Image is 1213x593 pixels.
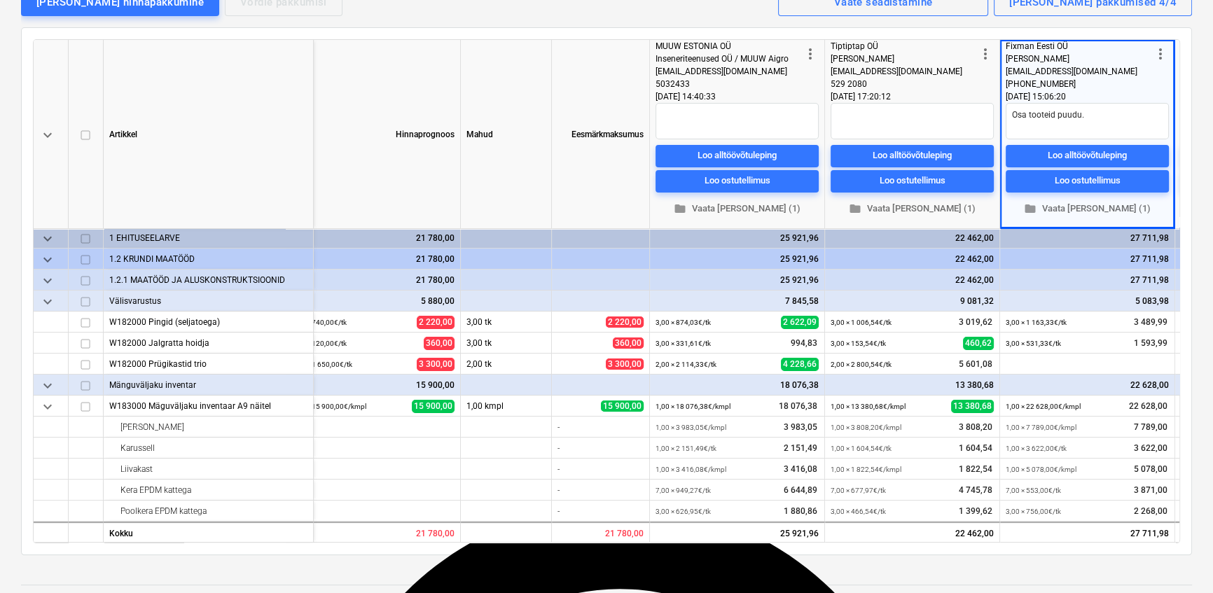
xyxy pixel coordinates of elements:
button: Loo ostutellimus [1006,170,1169,193]
small: 1,00 × 18 076,38€ / kmpl [656,403,730,410]
span: 2 151,49 [782,442,819,454]
span: 18 076,38 [777,400,819,412]
div: Mänguväljaku inventar [109,375,307,395]
small: 7,00 × 553,00€ / tk [1006,487,1061,494]
span: 1 822,54 [957,463,994,475]
span: keyboard_arrow_down [39,398,56,415]
div: 1.2 KRUNDI MAATÖÖD [109,249,307,269]
div: - [552,417,650,438]
span: 6 644,89 [782,484,819,496]
span: 3 808,20 [957,421,994,433]
div: 25 921,96 [656,249,819,270]
small: 3,00 × 626,95€ / tk [656,508,711,515]
small: 3,00 × 1 006,54€ / tk [831,319,892,326]
div: 15 900,00 [291,375,455,396]
span: 2 268,00 [1132,505,1169,517]
button: Vaata [PERSON_NAME] (1) [1006,198,1169,220]
span: Vaata [PERSON_NAME] (1) [836,201,988,217]
textarea: Osa tooteid puudu. [1006,103,1169,139]
div: 3,00 tk [461,312,552,333]
span: [EMAIL_ADDRESS][DOMAIN_NAME] [831,67,962,76]
div: [DATE] 14:40:33 [656,90,819,103]
div: 22 462,00 [831,228,994,249]
button: Loo ostutellimus [831,170,994,193]
span: 13 380,68 [951,400,994,413]
span: 1 399,62 [957,505,994,517]
div: [PERSON_NAME] [831,53,977,65]
button: Loo ostutellimus [656,170,819,193]
span: keyboard_arrow_down [39,251,56,268]
div: [PERSON_NAME] [1006,53,1152,65]
div: - [552,480,650,501]
div: MUUW ESTONIA OÜ [656,40,802,53]
div: 13 380,68 [831,375,994,396]
span: 5 078,00 [1132,463,1169,475]
small: 7,00 × 949,27€ / tk [656,487,711,494]
small: 1,00 × 3 416,08€ / kmpl [656,466,726,473]
span: 1 604,54 [957,442,994,454]
small: 1,00 × 1 822,54€ / kmpl [831,466,901,473]
span: keyboard_arrow_down [39,230,56,247]
span: 2 622,09 [781,316,819,329]
div: 25 921,96 [656,270,819,291]
div: - [552,459,650,480]
div: Kera EPDM kattega [109,480,307,501]
span: 3 416,08 [782,463,819,475]
small: 3,00 × 120,00€ / tk [291,340,347,347]
div: Artikkel [104,40,314,229]
small: 3,00 × 331,61€ / tk [656,340,711,347]
span: more_vert [977,46,994,62]
small: 3,00 × 740,00€ / tk [291,319,347,326]
small: 1,00 × 2 151,49€ / tk [656,445,716,452]
div: 27 711,98 [1006,228,1169,249]
span: keyboard_arrow_down [39,293,56,310]
div: 21 780,00 [291,228,455,249]
span: 3 983,05 [782,421,819,433]
div: Liivakast [109,459,307,480]
div: Loo alltöövõtuleping [1048,148,1127,164]
div: Eesmärkmaksumus [552,40,650,229]
small: 1,00 × 22 628,00€ / kmpl [1006,403,1081,410]
div: W183000 Mäguväljaku inventaar A9 näitel [109,396,307,416]
span: 460,62 [963,337,994,350]
span: 360,00 [424,337,455,350]
div: 25 921,96 [656,228,819,249]
div: 22 628,00 [1006,375,1169,396]
div: 5 880,00 [291,291,455,312]
div: 529 2080 [831,78,977,90]
div: Loo ostutellimus [880,173,945,189]
iframe: Chat Widget [1143,526,1213,593]
div: Karussell [109,438,307,459]
small: 1,00 × 7 789,00€ / kmpl [1006,424,1076,431]
div: [PHONE_NUMBER] [1006,78,1152,90]
div: 1,00 kmpl [461,396,552,417]
span: 15 900,00 [601,400,644,412]
small: 3,00 × 153,54€ / tk [831,340,886,347]
div: 22 462,00 [825,522,1000,543]
span: 22 628,00 [1128,400,1169,412]
span: [EMAIL_ADDRESS][DOMAIN_NAME] [1006,67,1137,76]
span: 4 228,66 [781,358,819,371]
small: 2,00 × 2 114,33€ / tk [656,361,716,368]
div: 21 780,00 [286,522,461,543]
div: 21 780,00 [552,522,650,543]
div: 5032433 [656,78,802,90]
div: 22 462,00 [831,270,994,291]
div: W182000 Jalgratta hoidja [109,333,307,353]
span: 2 220,00 [417,316,455,329]
span: [EMAIL_ADDRESS][DOMAIN_NAME] [656,67,787,76]
div: Välisvarustus [109,291,307,311]
div: 27 711,98 [1006,249,1169,270]
div: Loo ostutellimus [705,173,770,189]
span: folder [674,202,686,215]
div: [DATE] 17:20:12 [831,90,994,103]
span: 5 601,08 [957,358,994,370]
span: 3 489,99 [1132,316,1169,328]
div: Loo ostutellimus [1055,173,1121,189]
div: 2,00 tk [461,354,552,375]
span: 4 745,78 [957,484,994,496]
span: 3 300,00 [606,358,644,370]
span: more_vert [1152,46,1169,62]
small: 3,00 × 1 163,33€ / tk [1006,319,1067,326]
small: 1,00 × 3 983,05€ / kmpl [656,424,726,431]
